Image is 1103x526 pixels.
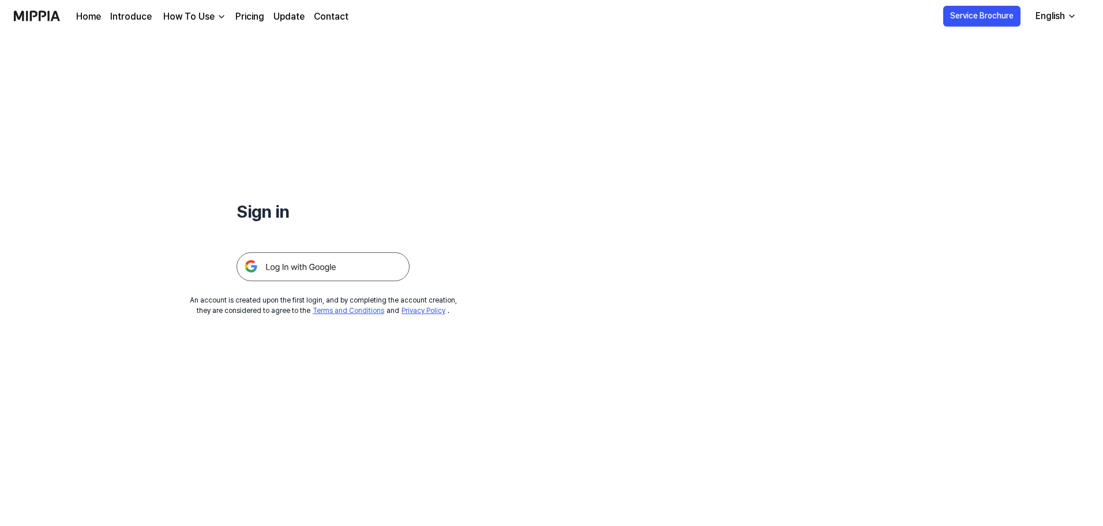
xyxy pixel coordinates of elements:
[273,10,305,24] a: Update
[1033,9,1067,23] div: English
[943,6,1021,27] button: Service Brochure
[235,10,264,24] a: Pricing
[1026,5,1083,28] button: English
[313,307,384,315] a: Terms and Conditions
[161,10,226,24] button: How To Use
[402,307,445,315] a: Privacy Policy
[76,10,101,24] a: Home
[237,199,410,225] h1: Sign in
[217,12,226,21] img: down
[314,10,348,24] a: Contact
[190,295,457,316] div: An account is created upon the first login, and by completing the account creation, they are cons...
[110,10,152,24] a: Introduce
[161,10,217,24] div: How To Use
[237,252,410,281] img: 구글 로그인 버튼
